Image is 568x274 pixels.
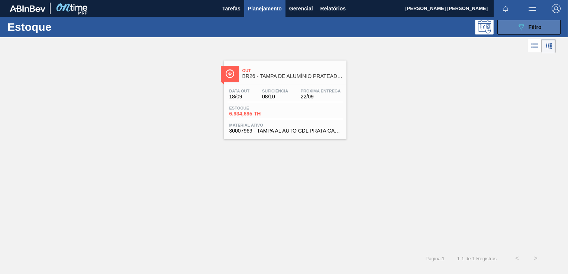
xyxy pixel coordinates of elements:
span: Suficiência [262,89,288,93]
div: Pogramando: nenhum usuário selecionado [475,20,494,35]
span: Material ativo [229,123,341,127]
h1: Estoque [7,23,114,31]
span: 1 - 1 de 1 Registros [456,256,497,261]
img: Ícone [225,69,235,78]
div: Visão em Cards [542,39,556,53]
button: < [508,249,526,268]
span: BR26 - TAMPA DE ALUMÍNIO PRATEADA CANPACK CDL [242,74,343,79]
span: Filtro [529,24,542,30]
span: 30007969 - TAMPA AL AUTO CDL PRATA CANPACK [229,128,341,134]
span: Out [242,68,343,73]
button: Filtro [497,20,561,35]
img: userActions [528,4,537,13]
span: Relatórios [320,4,346,13]
span: Próxima Entrega [301,89,341,93]
button: > [526,249,545,268]
img: TNhmsLtSVTkK8tSr43FrP2fwEKptu5GPRR3wAAAABJRU5ErkJggg== [10,5,45,12]
a: ÍconeOutBR26 - TAMPA DE ALUMÍNIO PRATEADA CANPACK CDLData out18/09Suficiência08/10Próxima Entrega... [218,55,350,139]
span: 08/10 [262,94,288,100]
span: Estoque [229,106,281,110]
div: Visão em Lista [528,39,542,53]
button: Notificações [494,3,517,14]
span: Gerencial [289,4,313,13]
span: 6.934,695 TH [229,111,281,117]
span: 22/09 [301,94,341,100]
img: Logout [552,4,561,13]
span: Tarefas [222,4,241,13]
span: Data out [229,89,250,93]
span: Página : 1 [426,256,445,261]
span: Planejamento [248,4,282,13]
span: 18/09 [229,94,250,100]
